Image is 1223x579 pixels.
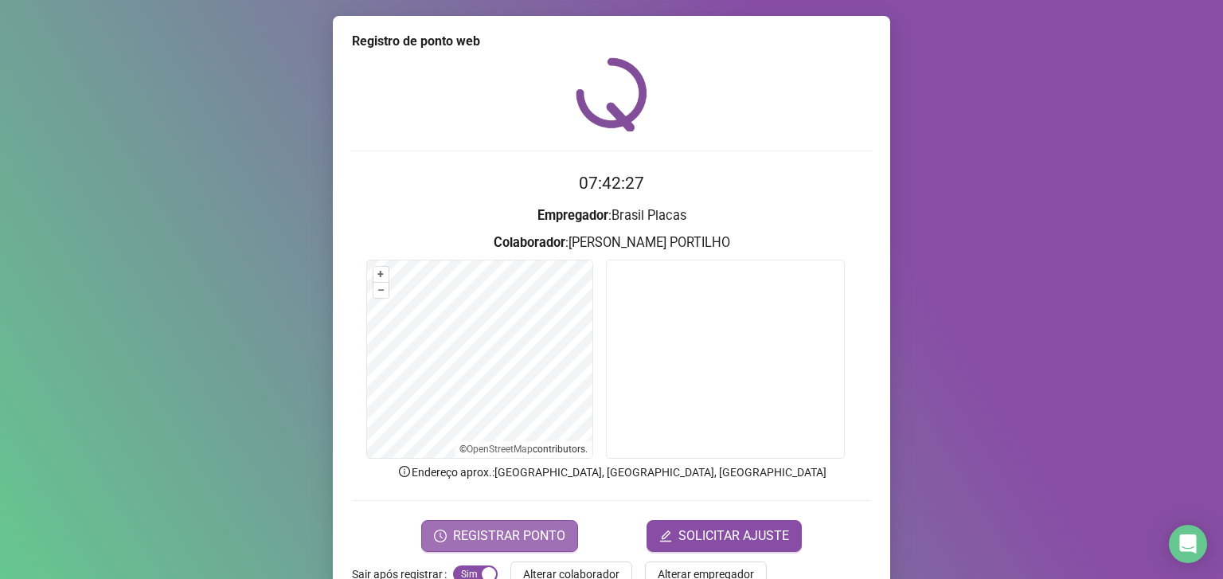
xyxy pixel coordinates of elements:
[1169,525,1207,563] div: Open Intercom Messenger
[494,235,565,250] strong: Colaborador
[421,520,578,552] button: REGISTRAR PONTO
[678,526,789,546] span: SOLICITAR AJUSTE
[434,530,447,542] span: clock-circle
[459,444,588,455] li: © contributors.
[397,464,412,479] span: info-circle
[352,464,871,481] p: Endereço aprox. : [GEOGRAPHIC_DATA], [GEOGRAPHIC_DATA], [GEOGRAPHIC_DATA]
[352,205,871,226] h3: : Brasil Placas
[659,530,672,542] span: edit
[467,444,533,455] a: OpenStreetMap
[352,233,871,253] h3: : [PERSON_NAME] PORTILHO
[453,526,565,546] span: REGISTRAR PONTO
[373,267,389,282] button: +
[352,32,871,51] div: Registro de ponto web
[647,520,802,552] button: editSOLICITAR AJUSTE
[373,283,389,298] button: –
[579,174,644,193] time: 07:42:27
[576,57,647,131] img: QRPoint
[537,208,608,223] strong: Empregador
